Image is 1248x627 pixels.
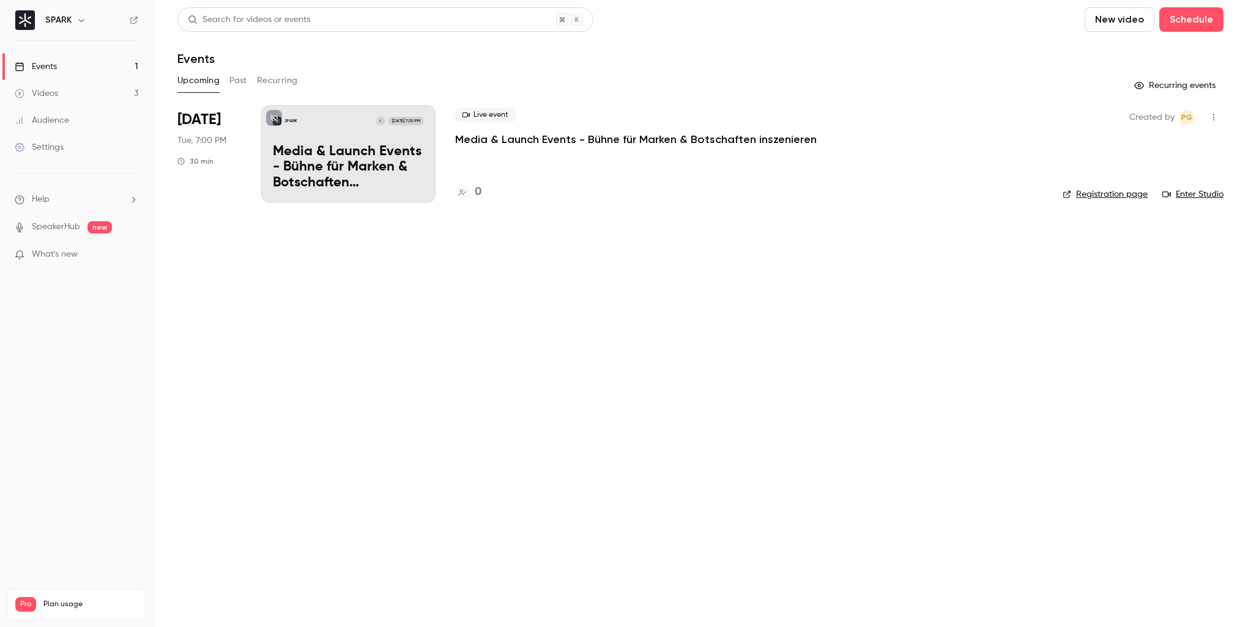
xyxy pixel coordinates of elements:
[284,118,297,124] p: SPARK
[45,14,72,26] h6: SPARK
[177,156,214,166] div: 30 min
[177,134,226,147] span: Tue, 7:00 PM
[15,141,64,153] div: Settings
[273,144,424,191] p: Media & Launch Events - Bühne für Marken & Botschaften inszenieren
[1085,7,1154,32] button: New video
[177,105,242,203] div: Aug 26 Tue, 7:00 PM (Europe/Berlin)
[15,114,69,127] div: Audience
[257,71,298,90] button: Recurring
[87,221,112,233] span: new
[261,105,436,203] a: Media & Launch Events - Bühne für Marken & Botschaften inszenierenSPARKI[DATE] 7:00 PMMedia & Lau...
[1129,110,1175,125] span: Created by
[177,71,220,90] button: Upcoming
[376,116,385,126] div: I
[15,10,35,30] img: SPARK
[475,184,481,200] h4: 0
[32,248,78,261] span: What's new
[15,61,57,73] div: Events
[32,221,80,233] a: SpeakerHub
[188,13,310,26] div: Search for videos or events
[229,71,247,90] button: Past
[15,87,58,100] div: Videos
[43,599,138,609] span: Plan usage
[1129,76,1224,95] button: Recurring events
[32,193,50,206] span: Help
[1162,188,1224,200] a: Enter Studio
[15,193,138,206] li: help-dropdown-opener
[388,117,423,125] span: [DATE] 7:00 PM
[1063,188,1148,200] a: Registration page
[1159,7,1224,32] button: Schedule
[455,108,516,122] span: Live event
[1181,110,1192,125] span: PG
[15,597,36,612] span: Pro
[455,132,817,147] a: Media & Launch Events - Bühne für Marken & Botschaften inszenieren
[1179,110,1194,125] span: Piero Gallo
[177,110,221,130] span: [DATE]
[177,51,215,66] h1: Events
[455,184,481,200] a: 0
